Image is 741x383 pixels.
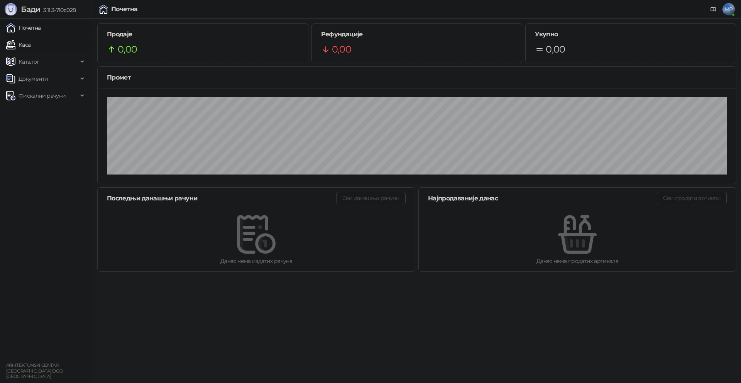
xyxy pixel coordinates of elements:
[336,192,406,204] button: Сви данашњи рачуни
[6,363,63,379] small: ARHITEKTONSKI CENTAR [GEOGRAPHIC_DATA] DOO [GEOGRAPHIC_DATA]
[5,3,17,15] img: Logo
[707,3,719,15] a: Документација
[657,192,727,204] button: Сви продати артикли
[722,3,735,15] span: MP
[431,257,724,265] div: Данас нема продатих артикала
[19,71,48,86] span: Документи
[40,7,76,14] span: 3.11.3-710c028
[546,42,565,57] span: 0,00
[107,30,299,39] h5: Продаје
[428,193,657,203] div: Најпродаваније данас
[6,20,41,36] a: Почетна
[19,88,66,103] span: Фискални рачуни
[21,5,40,14] span: Бади
[332,42,351,57] span: 0,00
[19,54,39,69] span: Каталог
[535,30,727,39] h5: Укупно
[107,193,336,203] div: Последњи данашњи рачуни
[110,257,403,265] div: Данас нема издатих рачуна
[321,30,513,39] h5: Рефундације
[107,73,727,82] div: Промет
[111,6,138,12] div: Почетна
[118,42,137,57] span: 0,00
[6,37,30,53] a: Каса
